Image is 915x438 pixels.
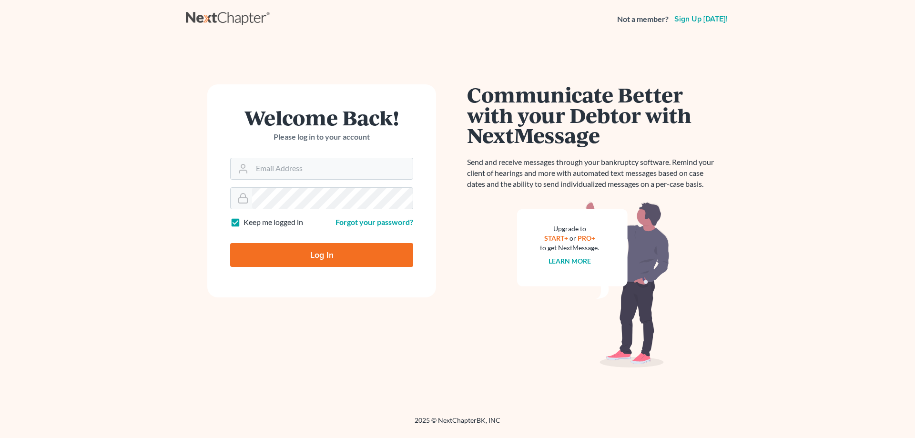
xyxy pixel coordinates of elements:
[540,243,599,253] div: to get NextMessage.
[230,132,413,143] p: Please log in to your account
[617,14,669,25] strong: Not a member?
[230,243,413,267] input: Log In
[186,416,729,433] div: 2025 © NextChapterBK, INC
[335,217,413,226] a: Forgot your password?
[517,201,670,368] img: nextmessage_bg-59042aed3d76b12b5cd301f8e5b87938c9018125f34e5fa2b7a6b67550977c72.svg
[549,257,591,265] a: Learn more
[540,224,599,234] div: Upgrade to
[467,84,720,145] h1: Communicate Better with your Debtor with NextMessage
[569,234,576,242] span: or
[578,234,595,242] a: PRO+
[230,107,413,128] h1: Welcome Back!
[244,217,303,228] label: Keep me logged in
[467,157,720,190] p: Send and receive messages through your bankruptcy software. Remind your client of hearings and mo...
[672,15,729,23] a: Sign up [DATE]!
[544,234,568,242] a: START+
[252,158,413,179] input: Email Address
